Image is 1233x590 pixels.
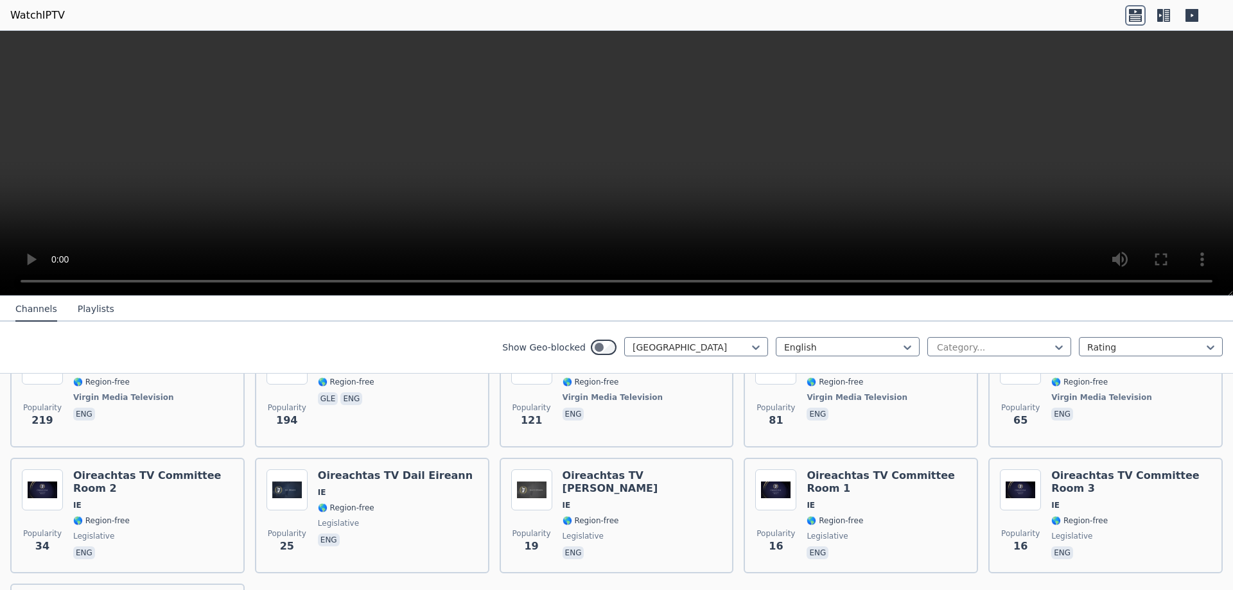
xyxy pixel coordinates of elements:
[1001,403,1040,413] span: Popularity
[1051,531,1092,541] span: legislative
[318,469,473,482] h6: Oireachtas TV Dail Eireann
[1051,500,1060,510] span: IE
[31,413,53,428] span: 219
[1051,408,1073,421] p: eng
[1000,469,1041,510] img: Oireachtas TV Committee Room 3
[563,392,663,403] span: Virgin Media Television
[318,518,359,528] span: legislative
[807,469,966,495] h6: Oireachtas TV Committee Room 1
[807,392,907,403] span: Virgin Media Television
[807,516,863,526] span: 🌎 Region-free
[78,297,114,322] button: Playlists
[1051,469,1211,495] h6: Oireachtas TV Committee Room 3
[1013,539,1027,554] span: 16
[807,377,863,387] span: 🌎 Region-free
[22,469,63,510] img: Oireachtas TV Committee Room 2
[563,408,584,421] p: eng
[807,531,848,541] span: legislative
[769,539,783,554] span: 16
[73,377,130,387] span: 🌎 Region-free
[563,546,584,559] p: eng
[318,392,338,405] p: gle
[511,469,552,510] img: Oireachtas TV Seanad Eireann
[73,469,233,495] h6: Oireachtas TV Committee Room 2
[756,403,795,413] span: Popularity
[15,297,57,322] button: Channels
[563,377,619,387] span: 🌎 Region-free
[73,408,95,421] p: eng
[755,469,796,510] img: Oireachtas TV Committee Room 1
[502,341,586,354] label: Show Geo-blocked
[73,531,114,541] span: legislative
[35,539,49,554] span: 34
[807,546,828,559] p: eng
[1051,377,1108,387] span: 🌎 Region-free
[267,469,308,510] img: Oireachtas TV Dail Eireann
[512,403,551,413] span: Popularity
[318,377,374,387] span: 🌎 Region-free
[280,539,294,554] span: 25
[73,500,82,510] span: IE
[276,413,297,428] span: 194
[10,8,65,23] a: WatchIPTV
[318,487,326,498] span: IE
[1001,528,1040,539] span: Popularity
[23,528,62,539] span: Popularity
[563,469,722,495] h6: Oireachtas TV [PERSON_NAME]
[769,413,783,428] span: 81
[807,500,815,510] span: IE
[73,392,174,403] span: Virgin Media Television
[512,528,551,539] span: Popularity
[524,539,538,554] span: 19
[563,500,571,510] span: IE
[73,546,95,559] p: eng
[807,408,828,421] p: eng
[318,534,340,546] p: eng
[1013,413,1027,428] span: 65
[1051,546,1073,559] p: eng
[340,392,362,405] p: eng
[563,516,619,526] span: 🌎 Region-free
[268,528,306,539] span: Popularity
[756,528,795,539] span: Popularity
[73,516,130,526] span: 🌎 Region-free
[318,503,374,513] span: 🌎 Region-free
[563,531,604,541] span: legislative
[1051,392,1152,403] span: Virgin Media Television
[268,403,306,413] span: Popularity
[1051,516,1108,526] span: 🌎 Region-free
[23,403,62,413] span: Popularity
[521,413,542,428] span: 121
